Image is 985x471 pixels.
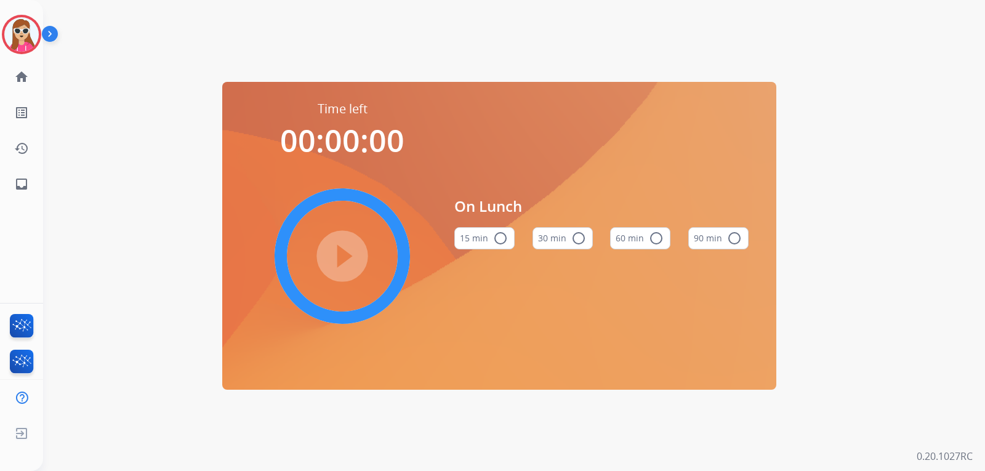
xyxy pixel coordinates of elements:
[533,227,593,249] button: 30 min
[688,227,749,249] button: 90 min
[4,17,39,52] img: avatar
[454,195,749,217] span: On Lunch
[318,100,368,118] span: Time left
[14,105,29,120] mat-icon: list_alt
[14,141,29,156] mat-icon: history
[727,231,742,246] mat-icon: radio_button_unchecked
[610,227,670,249] button: 60 min
[917,449,973,464] p: 0.20.1027RC
[14,70,29,84] mat-icon: home
[571,231,586,246] mat-icon: radio_button_unchecked
[280,119,404,161] span: 00:00:00
[454,227,515,249] button: 15 min
[14,177,29,191] mat-icon: inbox
[649,231,664,246] mat-icon: radio_button_unchecked
[493,231,508,246] mat-icon: radio_button_unchecked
